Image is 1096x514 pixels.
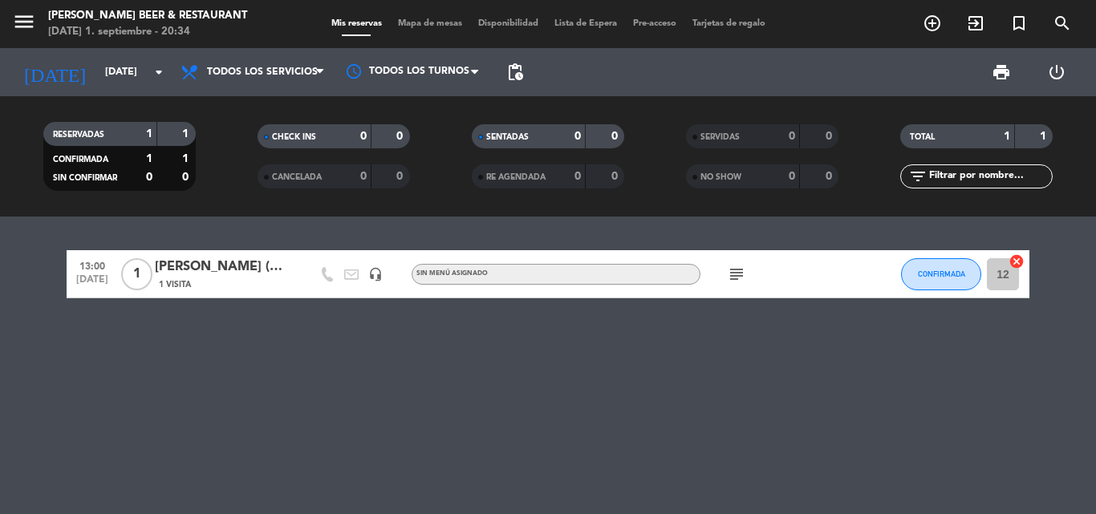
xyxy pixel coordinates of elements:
[908,167,928,186] i: filter_list
[182,172,192,183] strong: 0
[146,153,152,164] strong: 1
[146,172,152,183] strong: 0
[789,131,795,142] strong: 0
[700,173,741,181] span: NO SHOW
[12,10,36,39] button: menu
[505,63,525,82] span: pending_actions
[826,131,835,142] strong: 0
[826,171,835,182] strong: 0
[323,19,390,28] span: Mis reservas
[272,133,316,141] span: CHECK INS
[272,173,322,181] span: CANCELADA
[992,63,1011,82] span: print
[1004,131,1010,142] strong: 1
[149,63,168,82] i: arrow_drop_down
[416,270,488,277] span: Sin menú asignado
[684,19,773,28] span: Tarjetas de regalo
[901,258,981,290] button: CONFIRMADA
[1029,48,1084,96] div: LOG OUT
[574,131,581,142] strong: 0
[574,171,581,182] strong: 0
[53,174,117,182] span: SIN CONFIRMAR
[486,173,546,181] span: RE AGENDADA
[727,265,746,284] i: subject
[470,19,546,28] span: Disponibilidad
[121,258,152,290] span: 1
[72,274,112,293] span: [DATE]
[625,19,684,28] span: Pre-acceso
[966,14,985,33] i: exit_to_app
[182,128,192,140] strong: 1
[155,257,291,277] div: [PERSON_NAME] (A&K)
[48,8,247,24] div: [PERSON_NAME] Beer & Restaurant
[1040,131,1049,142] strong: 1
[390,19,470,28] span: Mapa de mesas
[918,269,965,278] span: CONFIRMADA
[368,267,383,281] i: headset_mic
[611,171,621,182] strong: 0
[146,128,152,140] strong: 1
[53,131,104,139] span: RESERVADAS
[789,171,795,182] strong: 0
[611,131,621,142] strong: 0
[159,278,191,291] span: 1 Visita
[207,67,318,78] span: Todos los servicios
[182,153,192,164] strong: 1
[928,168,1052,185] input: Filtrar por nombre...
[12,10,36,34] i: menu
[910,133,935,141] span: TOTAL
[1053,14,1072,33] i: search
[360,131,367,142] strong: 0
[486,133,529,141] span: SENTADAS
[1009,253,1025,269] i: cancel
[48,24,247,40] div: [DATE] 1. septiembre - 20:34
[923,14,942,33] i: add_circle_outline
[72,256,112,274] span: 13:00
[1009,14,1029,33] i: turned_in_not
[546,19,625,28] span: Lista de Espera
[396,171,406,182] strong: 0
[396,131,406,142] strong: 0
[12,55,97,90] i: [DATE]
[53,156,108,164] span: CONFIRMADA
[360,171,367,182] strong: 0
[700,133,740,141] span: SERVIDAS
[1047,63,1066,82] i: power_settings_new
